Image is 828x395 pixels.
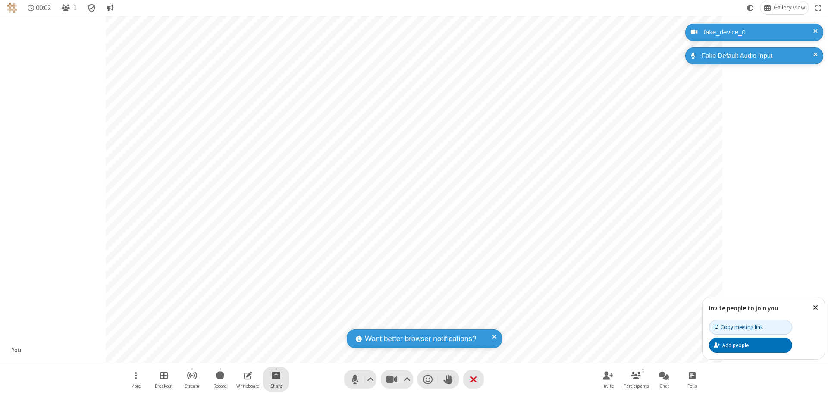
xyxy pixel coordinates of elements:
[595,367,621,392] button: Invite participants (⌘+Shift+I)
[123,367,149,392] button: Open menu
[73,4,77,12] span: 1
[179,367,205,392] button: Start streaming
[774,4,805,11] span: Gallery view
[84,1,100,14] div: Meeting details Encryption enabled
[381,370,413,389] button: Stop video (⌘+Shift+V)
[651,367,677,392] button: Open chat
[714,323,763,331] div: Copy meeting link
[806,297,825,318] button: Close popover
[213,383,227,389] span: Record
[624,383,649,389] span: Participants
[743,1,757,14] button: Using system theme
[687,383,697,389] span: Polls
[207,367,233,392] button: Start recording
[270,383,282,389] span: Share
[365,370,376,389] button: Audio settings
[151,367,177,392] button: Manage Breakout Rooms
[263,367,289,392] button: Start sharing
[365,333,476,345] span: Want better browser notifications?
[760,1,809,14] button: Change layout
[24,1,55,14] div: Timer
[709,338,792,352] button: Add people
[401,370,413,389] button: Video setting
[58,1,80,14] button: Open participant list
[185,383,199,389] span: Stream
[463,370,484,389] button: End or leave meeting
[438,370,459,389] button: Raise hand
[155,383,173,389] span: Breakout
[235,367,261,392] button: Open shared whiteboard
[236,383,260,389] span: Whiteboard
[699,51,817,61] div: Fake Default Audio Input
[131,383,141,389] span: More
[9,345,25,355] div: You
[659,383,669,389] span: Chat
[602,383,614,389] span: Invite
[417,370,438,389] button: Send a reaction
[623,367,649,392] button: Open participant list
[36,4,51,12] span: 00:02
[709,304,778,312] label: Invite people to join you
[679,367,705,392] button: Open poll
[640,367,647,374] div: 1
[709,320,792,335] button: Copy meeting link
[812,1,825,14] button: Fullscreen
[103,1,117,14] button: Conversation
[7,3,17,13] img: QA Selenium DO NOT DELETE OR CHANGE
[701,28,817,38] div: fake_device_0
[344,370,376,389] button: Mute (⌘+Shift+A)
